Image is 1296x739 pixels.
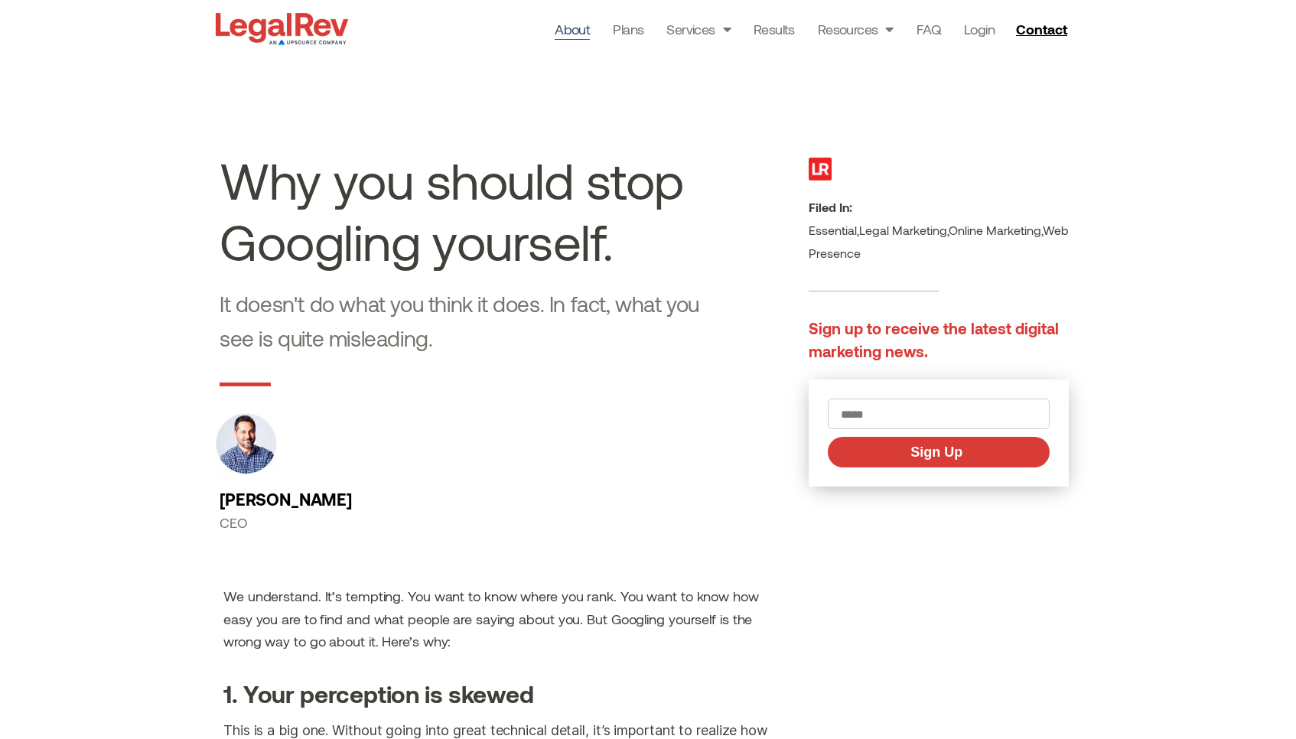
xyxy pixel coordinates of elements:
[809,200,1069,260] span: , , ,
[1010,17,1077,41] a: Contact
[1016,22,1067,36] span: Contact
[555,18,590,40] a: About
[828,437,1050,467] button: Sign Up
[859,223,947,237] a: Legal Marketing
[220,512,684,523] div: CEO
[910,445,962,459] span: Sign Up
[220,490,684,508] h3: [PERSON_NAME]
[949,223,1041,237] a: Online Marketing
[809,319,1059,360] span: Sign up to receive the latest digital marketing news.
[828,399,1050,475] form: New Form
[809,223,1069,260] a: Web Presence
[555,18,995,40] nav: Menu
[809,223,857,237] a: Essential
[220,149,786,272] h1: Why you should stop Googling yourself.
[613,18,643,40] a: Plans
[917,18,941,40] a: FAQ
[220,291,699,351] span: It doesn't do what you think it does. In fact, what you see is quite misleading.
[754,18,795,40] a: Results
[818,18,894,40] a: Resources
[809,200,852,214] b: Filed In:
[964,18,995,40] a: Login
[223,681,774,707] h3: 1. Your perception is skewed
[666,18,731,40] a: Services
